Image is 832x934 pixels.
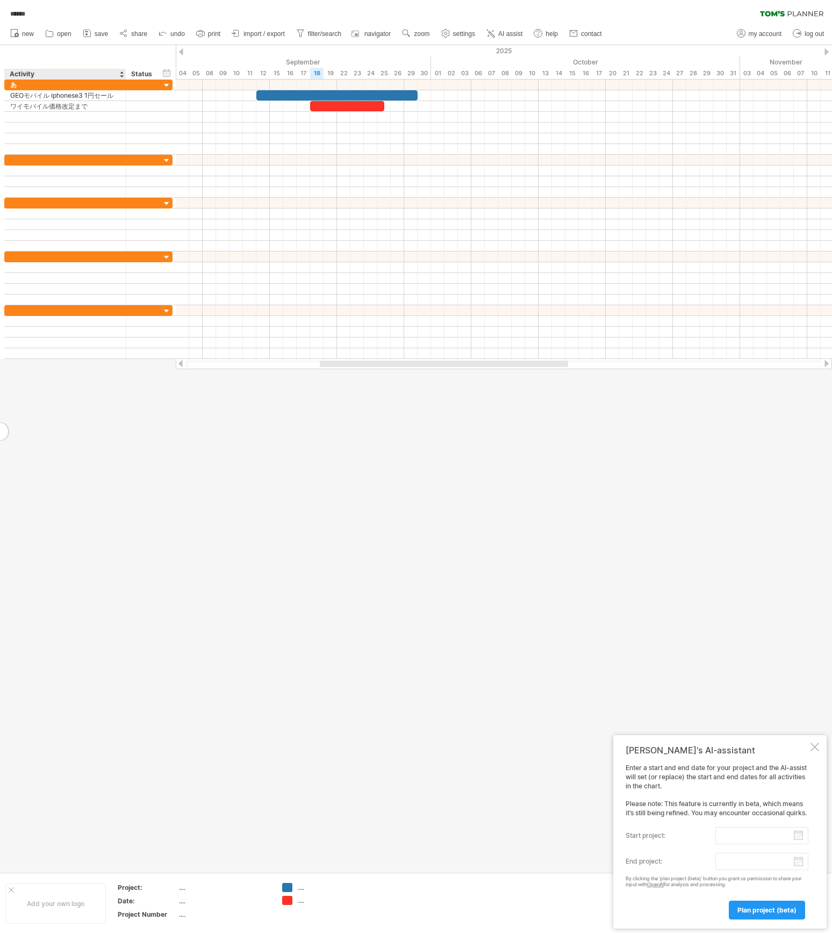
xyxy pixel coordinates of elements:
div: Project Number [118,910,177,919]
div: Wednesday, 29 October 2025 [700,68,713,79]
div: .... [179,883,269,892]
div: Tuesday, 14 October 2025 [552,68,565,79]
span: settings [453,30,475,38]
span: undo [170,30,185,38]
span: import / export [243,30,285,38]
a: plan project (beta) [729,901,805,919]
div: Thursday, 18 September 2025 [310,68,324,79]
div: Monday, 20 October 2025 [606,68,619,79]
span: navigator [364,30,391,38]
div: Thursday, 6 November 2025 [780,68,794,79]
div: Friday, 24 October 2025 [659,68,673,79]
div: Tuesday, 9 September 2025 [216,68,229,79]
a: log out [790,27,827,41]
div: Tuesday, 4 November 2025 [754,68,767,79]
span: log out [805,30,824,38]
div: Enter a start and end date for your project and the AI-assist will set (or replace) the start and... [626,764,808,919]
div: Monday, 22 September 2025 [337,68,350,79]
div: Tuesday, 7 October 2025 [485,68,498,79]
div: Wednesday, 17 September 2025 [297,68,310,79]
a: open [42,27,75,41]
div: By clicking the 'plan project (beta)' button you grant us permission to share your input with for... [626,876,808,888]
div: Monday, 15 September 2025 [270,68,283,79]
span: AI assist [498,30,522,38]
div: Thursday, 2 October 2025 [444,68,458,79]
div: Wednesday, 15 October 2025 [565,68,579,79]
div: Friday, 5 September 2025 [189,68,203,79]
div: Friday, 19 September 2025 [324,68,337,79]
div: Tuesday, 28 October 2025 [686,68,700,79]
div: Date: [118,896,177,906]
a: undo [156,27,188,41]
div: Monday, 8 September 2025 [203,68,216,79]
div: Friday, 3 October 2025 [458,68,471,79]
div: Wednesday, 22 October 2025 [633,68,646,79]
div: Monday, 10 November 2025 [807,68,821,79]
div: Thursday, 11 September 2025 [243,68,256,79]
div: Wednesday, 1 October 2025 [431,68,444,79]
div: Monday, 27 October 2025 [673,68,686,79]
span: my account [749,30,781,38]
span: help [546,30,558,38]
div: GEOモバイル iphonese3 1円セール [10,90,120,100]
a: OpenAI [647,881,664,887]
a: AI assist [484,27,526,41]
div: Wednesday, 5 November 2025 [767,68,780,79]
span: save [95,30,108,38]
div: .... [179,896,269,906]
a: new [8,27,37,41]
div: あ [10,80,120,90]
div: Activity [10,69,120,80]
a: contact [566,27,605,41]
span: open [57,30,71,38]
div: Friday, 12 September 2025 [256,68,270,79]
span: plan project (beta) [737,906,797,914]
a: my account [734,27,785,41]
div: Wednesday, 10 September 2025 [229,68,243,79]
a: print [193,27,224,41]
div: Thursday, 16 October 2025 [579,68,592,79]
div: ワイモバイル価格改定まで [10,101,120,111]
a: share [117,27,150,41]
div: Add your own logo [5,883,106,924]
div: Friday, 7 November 2025 [794,68,807,79]
div: Thursday, 25 September 2025 [377,68,391,79]
label: end project: [626,853,715,870]
div: Friday, 31 October 2025 [727,68,740,79]
div: Wednesday, 8 October 2025 [498,68,512,79]
div: Monday, 3 November 2025 [740,68,754,79]
div: .... [179,910,269,919]
a: filter/search [293,27,345,41]
div: Status [131,69,155,80]
div: Tuesday, 30 September 2025 [418,68,431,79]
a: zoom [399,27,433,41]
div: Monday, 29 September 2025 [404,68,418,79]
span: filter/search [308,30,341,38]
div: September 2025 [135,56,431,68]
div: Tuesday, 23 September 2025 [350,68,364,79]
div: Thursday, 4 September 2025 [176,68,189,79]
div: Friday, 26 September 2025 [391,68,404,79]
span: new [22,30,34,38]
div: Project: [118,883,177,892]
div: Thursday, 9 October 2025 [512,68,525,79]
div: Wednesday, 24 September 2025 [364,68,377,79]
div: Thursday, 30 October 2025 [713,68,727,79]
div: .... [298,883,356,892]
a: import / export [229,27,288,41]
span: share [131,30,147,38]
div: Tuesday, 16 September 2025 [283,68,297,79]
div: Thursday, 23 October 2025 [646,68,659,79]
div: Tuesday, 21 October 2025 [619,68,633,79]
div: Monday, 6 October 2025 [471,68,485,79]
div: October 2025 [431,56,740,68]
a: settings [439,27,478,41]
span: print [208,30,220,38]
div: Monday, 13 October 2025 [539,68,552,79]
div: Friday, 17 October 2025 [592,68,606,79]
div: [PERSON_NAME]'s AI-assistant [626,745,808,756]
div: .... [298,896,356,905]
a: help [531,27,561,41]
label: start project: [626,827,715,844]
a: navigator [350,27,394,41]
